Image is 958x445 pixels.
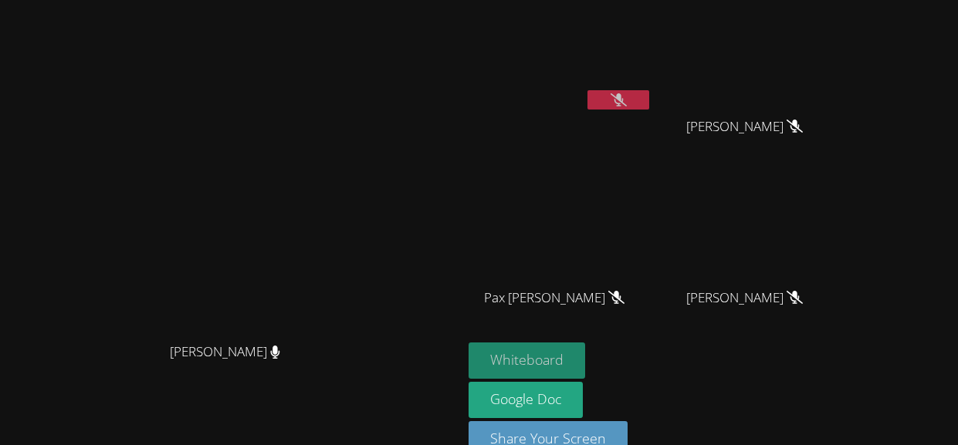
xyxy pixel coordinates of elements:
[469,342,585,379] button: Whiteboard
[469,382,583,418] a: Google Doc
[686,287,803,309] span: [PERSON_NAME]
[170,341,280,363] span: [PERSON_NAME]
[484,287,625,309] span: Pax [PERSON_NAME]
[686,116,803,138] span: [PERSON_NAME]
